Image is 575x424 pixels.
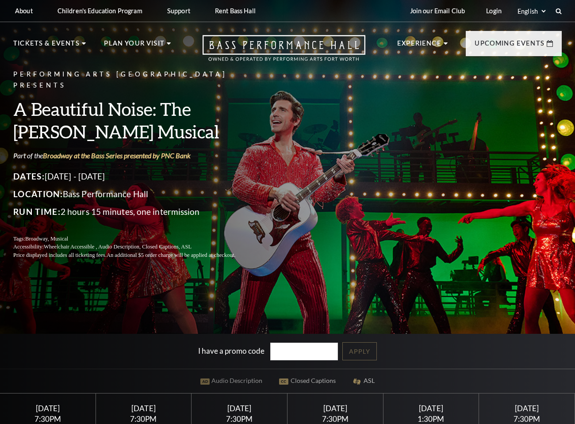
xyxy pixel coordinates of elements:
span: An additional $5 order charge will be applied at checkout. [107,252,235,258]
a: Broadway at the Bass Series presented by PNC Bank [43,151,191,160]
p: Plan Your Visit [104,38,165,54]
label: I have a promo code [198,346,264,355]
p: Tags: [13,235,257,243]
span: Broadway, Musical [25,236,68,242]
h3: A Beautiful Noise: The [PERSON_NAME] Musical [13,98,257,143]
select: Select: [516,7,547,15]
div: [DATE] [106,404,180,413]
p: Tickets & Events [13,38,80,54]
p: Support [167,7,190,15]
div: 1:30PM [394,415,468,423]
p: About [15,7,33,15]
p: Performing Arts [GEOGRAPHIC_DATA] Presents [13,69,257,91]
p: Price displayed includes all ticketing fees. [13,251,257,260]
p: Children's Education Program [57,7,142,15]
div: 7:30PM [490,415,564,423]
div: [DATE] [11,404,85,413]
span: Dates: [13,171,45,181]
span: Run Time: [13,206,61,217]
div: [DATE] [298,404,372,413]
span: Location: [13,189,63,199]
div: 7:30PM [202,415,276,423]
div: 7:30PM [106,415,180,423]
p: Rent Bass Hall [215,7,256,15]
p: Accessibility: [13,243,257,251]
span: Wheelchair Accessible , Audio Description, Closed Captions, ASL [44,244,192,250]
p: Upcoming Events [475,38,544,54]
p: Bass Performance Hall [13,187,257,201]
div: [DATE] [202,404,276,413]
p: 2 hours 15 minutes, one intermission [13,205,257,219]
p: [DATE] - [DATE] [13,169,257,183]
p: Part of the [13,151,257,160]
p: Experience [397,38,441,54]
div: 7:30PM [298,415,372,423]
div: 7:30PM [11,415,85,423]
div: [DATE] [394,404,468,413]
div: [DATE] [490,404,564,413]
